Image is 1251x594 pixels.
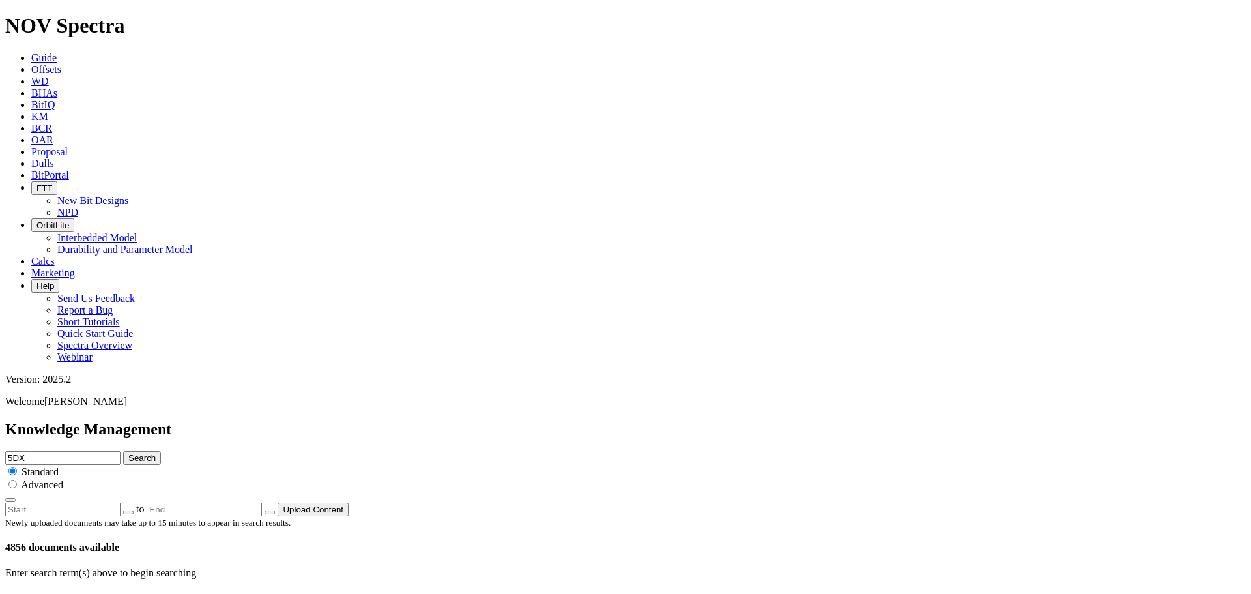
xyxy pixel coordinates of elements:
input: Start [5,503,121,516]
span: Advanced [21,479,63,490]
a: Offsets [31,64,61,75]
span: Help [36,281,54,291]
a: Report a Bug [57,304,113,316]
h2: Knowledge Management [5,421,1246,438]
p: Welcome [5,396,1246,408]
a: BCR [31,123,52,134]
a: WD [31,76,49,87]
button: Search [123,451,161,465]
a: Durability and Parameter Model [57,244,193,255]
h1: NOV Spectra [5,14,1246,38]
span: OrbitLite [36,220,69,230]
span: FTT [36,183,52,193]
a: BitIQ [31,99,55,110]
small: Newly uploaded documents may take up to 15 minutes to appear in search results. [5,518,291,527]
a: Proposal [31,146,68,157]
button: FTT [31,181,57,195]
a: Spectra Overview [57,340,132,351]
a: OAR [31,134,53,145]
a: Short Tutorials [57,316,120,327]
a: Dulls [31,158,54,169]
span: [PERSON_NAME] [44,396,127,407]
a: Guide [31,52,57,63]
span: Standard [22,466,59,477]
input: e.g. Smoothsteer Record [5,451,121,465]
a: Marketing [31,267,75,278]
input: End [147,503,262,516]
a: KM [31,111,48,122]
button: OrbitLite [31,218,74,232]
a: Interbedded Model [57,232,137,243]
a: BHAs [31,87,57,98]
button: Help [31,279,59,293]
a: Quick Start Guide [57,328,133,339]
a: BitPortal [31,170,69,181]
div: Version: 2025.2 [5,374,1246,385]
a: NPD [57,207,78,218]
button: Upload Content [278,503,349,516]
a: New Bit Designs [57,195,128,206]
span: to [136,503,144,514]
h4: 4856 documents available [5,542,1246,554]
a: Webinar [57,351,93,363]
a: Send Us Feedback [57,293,135,304]
a: Calcs [31,256,55,267]
p: Enter search term(s) above to begin searching [5,567,1246,579]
